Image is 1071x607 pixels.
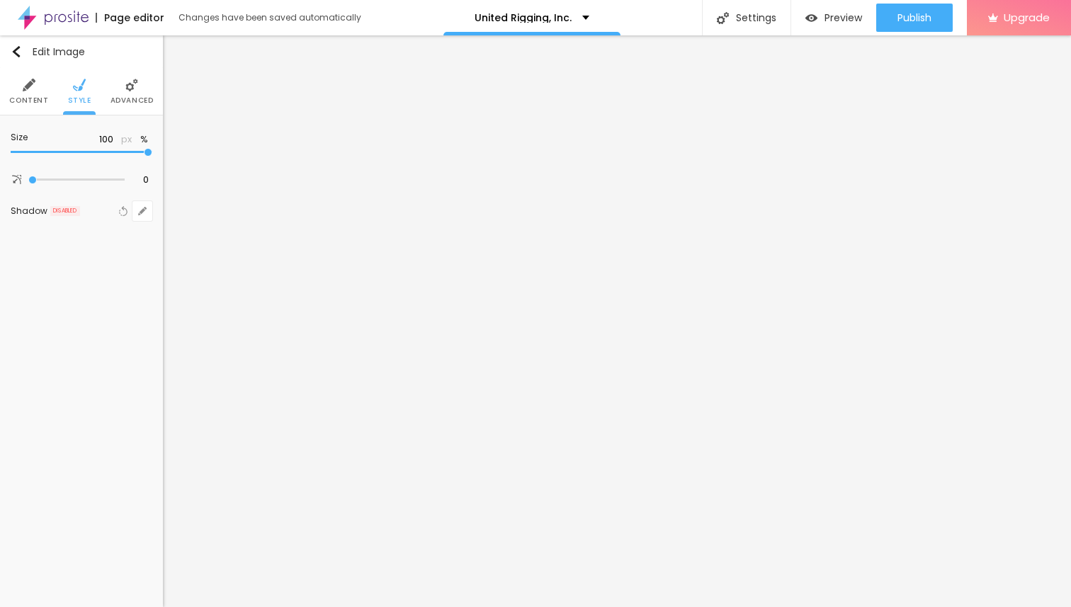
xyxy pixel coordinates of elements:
[50,206,80,216] span: DISABLED
[805,12,817,24] img: view-1.svg
[717,12,729,24] img: Icone
[125,79,138,91] img: Icone
[11,207,47,215] div: Shadow
[11,46,22,57] img: Icone
[178,13,361,22] div: Changes have been saved automatically
[163,35,1071,607] iframe: Editor
[136,134,152,146] button: %
[1004,11,1050,23] span: Upgrade
[73,79,86,91] img: Icone
[110,97,154,104] span: Advanced
[791,4,876,32] button: Preview
[23,79,35,91] img: Icone
[876,4,953,32] button: Publish
[11,133,91,142] div: Size
[96,13,164,23] div: Page editor
[12,175,21,184] img: Icone
[117,134,136,146] button: px
[824,12,862,23] span: Preview
[897,12,931,23] span: Publish
[11,46,85,57] div: Edit Image
[475,13,572,23] p: United Rigging, Inc.
[68,97,91,104] span: Style
[9,97,48,104] span: Content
